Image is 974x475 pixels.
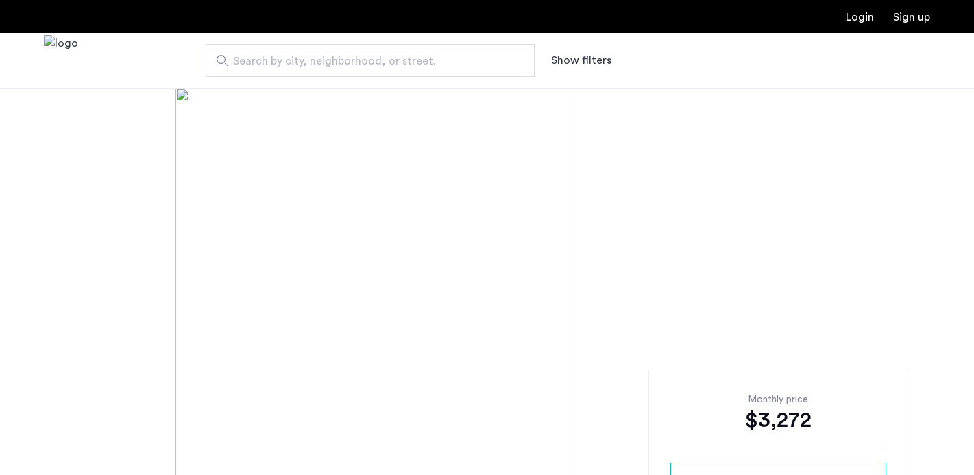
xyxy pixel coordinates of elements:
[846,12,874,23] a: Login
[893,12,930,23] a: Registration
[44,35,78,86] img: logo
[233,53,496,69] span: Search by city, neighborhood, or street.
[206,44,535,77] input: Apartment Search
[44,35,78,86] a: Cazamio Logo
[551,52,611,69] button: Show or hide filters
[670,406,886,434] div: $3,272
[670,393,886,406] div: Monthly price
